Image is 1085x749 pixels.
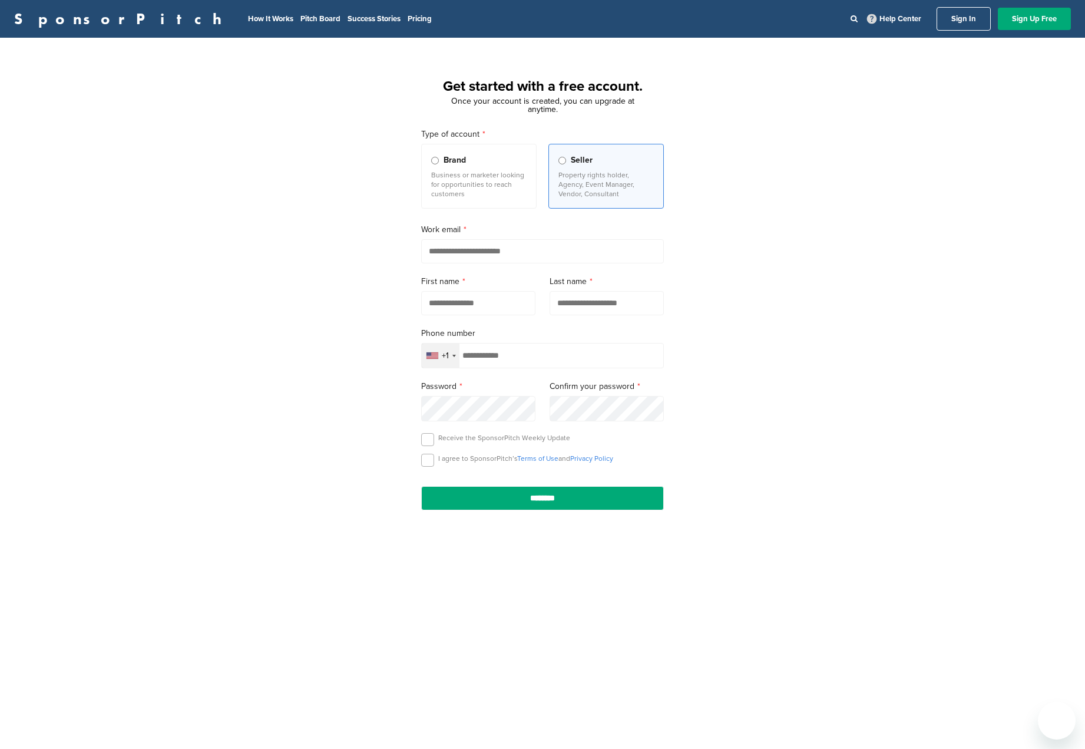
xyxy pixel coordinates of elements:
[937,7,991,31] a: Sign In
[422,344,459,368] div: Selected country
[300,14,340,24] a: Pitch Board
[431,157,439,164] input: Brand Business or marketer looking for opportunities to reach customers
[998,8,1071,30] a: Sign Up Free
[421,128,664,141] label: Type of account
[442,352,449,360] div: +1
[421,223,664,236] label: Work email
[1038,702,1076,740] iframe: Button to launch messaging window
[558,157,566,164] input: Seller Property rights holder, Agency, Event Manager, Vendor, Consultant
[550,380,664,393] label: Confirm your password
[14,11,229,27] a: SponsorPitch
[570,454,613,463] a: Privacy Policy
[558,170,654,199] p: Property rights holder, Agency, Event Manager, Vendor, Consultant
[421,380,535,393] label: Password
[421,275,535,288] label: First name
[438,433,570,443] p: Receive the SponsorPitch Weekly Update
[248,14,293,24] a: How It Works
[451,96,634,114] span: Once your account is created, you can upgrade at anytime.
[438,454,613,463] p: I agree to SponsorPitch’s and
[407,76,678,97] h1: Get started with a free account.
[348,14,401,24] a: Success Stories
[431,170,527,199] p: Business or marketer looking for opportunities to reach customers
[421,327,664,340] label: Phone number
[517,454,558,463] a: Terms of Use
[444,154,466,167] span: Brand
[408,14,432,24] a: Pricing
[550,275,664,288] label: Last name
[865,12,924,26] a: Help Center
[571,154,593,167] span: Seller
